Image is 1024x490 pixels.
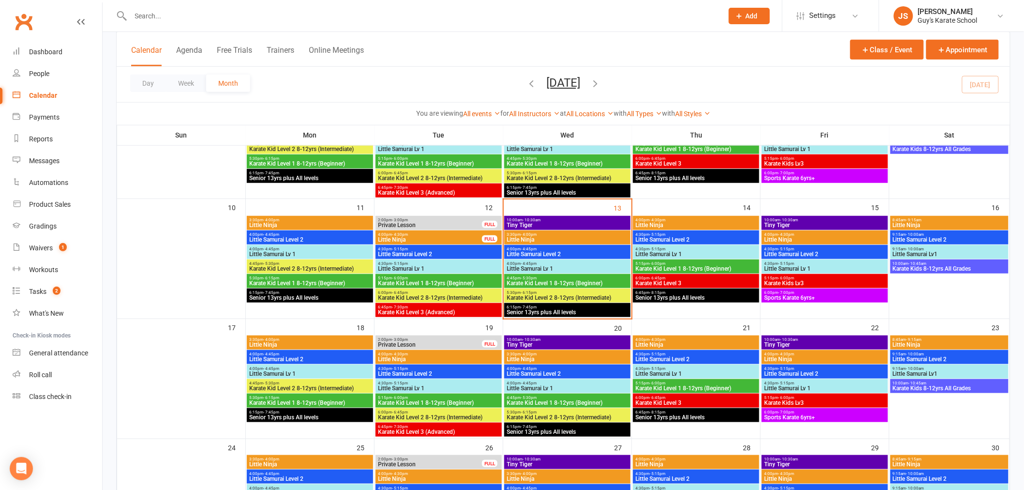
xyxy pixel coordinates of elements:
[392,352,408,356] span: - 4:30pm
[743,319,760,335] div: 21
[263,247,279,251] span: - 4:45pm
[810,5,836,27] span: Settings
[546,76,580,90] button: [DATE]
[377,309,500,315] span: Karate Kid Level 3 (Advanced)
[249,171,371,175] span: 6:15pm
[13,41,102,63] a: Dashboard
[29,266,58,274] div: Workouts
[249,295,371,301] span: Senior 13yrs plus All levels
[566,110,614,118] a: All Locations
[778,171,794,175] span: - 7:00pm
[635,381,757,385] span: 5:15pm
[614,199,632,215] div: 13
[482,235,497,243] div: FULL
[29,393,72,400] div: Class check-in
[506,156,629,161] span: 4:45pm
[377,171,500,175] span: 6:00pm
[249,222,371,228] span: Little Ninja
[392,261,408,266] span: - 5:15pm
[377,261,500,266] span: 4:30pm
[892,222,1007,228] span: Little Ninja
[635,237,757,243] span: Little Samurai Level 2
[309,46,364,66] button: Online Meetings
[482,221,497,228] div: FULL
[392,381,408,385] span: - 5:15pm
[29,157,60,165] div: Messages
[764,280,886,286] span: Karate Kids Lv3
[249,237,371,243] span: Little Samurai Level 2
[521,291,537,295] span: - 6:15pm
[764,175,886,181] span: Sports Karate 6yrs+
[392,305,408,309] span: - 7:30pm
[59,243,67,251] span: 1
[130,75,166,92] button: Day
[392,367,408,371] span: - 5:15pm
[13,128,102,150] a: Reports
[521,367,537,371] span: - 4:45pm
[263,337,279,342] span: - 4:00pm
[926,40,999,60] button: Appointment
[614,320,632,336] div: 20
[392,276,408,280] span: - 6:00pm
[249,337,371,342] span: 3:30pm
[506,190,629,196] span: Senior 13yrs plus All levels
[632,125,761,145] th: Thu
[377,185,500,190] span: 6:45pm
[635,232,757,237] span: 4:30pm
[377,352,500,356] span: 4:00pm
[675,110,710,118] a: All Styles
[249,156,371,161] span: 5:30pm
[29,309,64,317] div: What's New
[764,156,886,161] span: 5:15pm
[649,156,665,161] span: - 6:45pm
[377,371,500,377] span: Little Samurai Level 2
[357,199,374,215] div: 11
[506,367,629,371] span: 4:00pm
[649,381,665,385] span: - 6:00pm
[743,199,760,215] div: 14
[29,113,60,121] div: Payments
[892,371,1007,377] span: Little Samurai Lv1
[649,276,665,280] span: - 6:45pm
[263,291,279,295] span: - 7:45pm
[635,251,757,257] span: Little Samurai Lv 1
[764,171,886,175] span: 6:00pm
[780,218,798,222] span: - 10:30am
[778,367,794,371] span: - 5:15pm
[463,110,500,118] a: All events
[506,261,629,266] span: 4:00pm
[635,371,757,377] span: Little Samurai Lv 1
[635,266,757,272] span: Karate Kid Level 1 8-12yrs (Beginner)
[918,7,978,16] div: [PERSON_NAME]
[506,309,629,315] span: Senior 13yrs plus All levels
[377,367,500,371] span: 4:30pm
[13,63,102,85] a: People
[392,185,408,190] span: - 7:30pm
[509,110,560,118] a: All Instructors
[375,125,503,145] th: Tue
[500,109,509,117] strong: for
[249,218,371,222] span: 3:30pm
[892,266,1007,272] span: Karate Kids 8-12yrs All Grades
[128,9,716,23] input: Search...
[29,288,46,295] div: Tasks
[503,125,632,145] th: Wed
[13,150,102,172] a: Messages
[764,232,886,237] span: 4:00pm
[29,70,49,77] div: People
[263,156,279,161] span: - 6:15pm
[377,381,500,385] span: 4:30pm
[377,291,500,295] span: 6:00pm
[892,342,1007,348] span: Little Ninja
[992,319,1009,335] div: 23
[764,222,886,228] span: Tiny Tiger
[764,261,886,266] span: 4:30pm
[521,171,537,175] span: - 6:15pm
[892,261,1007,266] span: 10:00am
[778,276,794,280] span: - 6:00pm
[506,266,629,272] span: Little Samurai Lv 1
[635,146,757,152] span: Karate Kid Level 1 8-12yrs (Beginner)
[166,75,206,92] button: Week
[521,156,537,161] span: - 5:30pm
[506,305,629,309] span: 6:15pm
